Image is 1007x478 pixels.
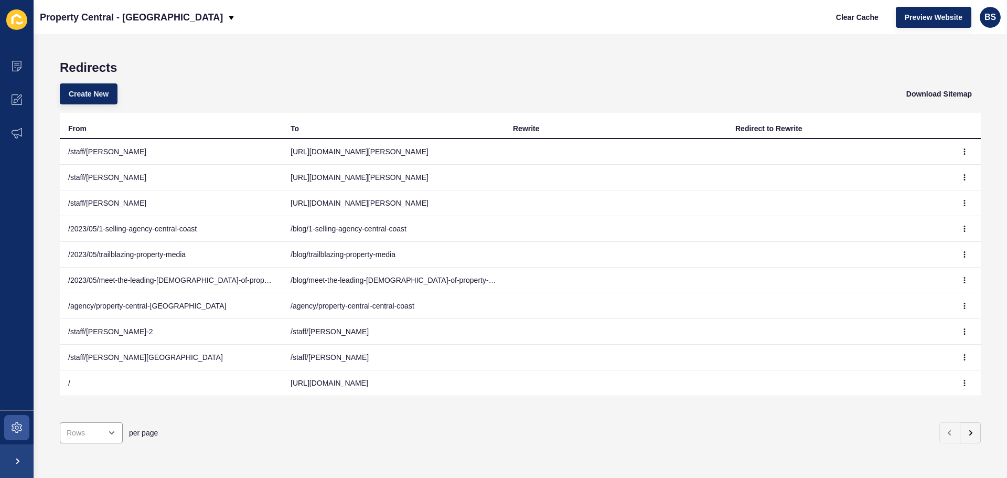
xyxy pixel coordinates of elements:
span: per page [129,428,158,438]
td: /2023/05/trailblazing-property-media [60,242,282,268]
td: /staff/[PERSON_NAME] [60,139,282,165]
td: /staff/[PERSON_NAME] [60,165,282,190]
span: BS [984,12,996,23]
div: Redirect to Rewrite [735,123,802,134]
td: /agency/property-central-[GEOGRAPHIC_DATA] [60,293,282,319]
td: /blog/meet-the-leading-[DEMOGRAPHIC_DATA]-of-property-central [282,268,505,293]
td: [URL][DOMAIN_NAME][PERSON_NAME] [282,139,505,165]
span: Preview Website [905,12,962,23]
td: /blog/trailblazing-property-media [282,242,505,268]
button: Download Sitemap [897,83,981,104]
h1: Redirects [60,60,981,75]
td: [URL][DOMAIN_NAME][PERSON_NAME] [282,165,505,190]
td: /staff/[PERSON_NAME] [282,345,505,370]
td: /staff/[PERSON_NAME] [282,319,505,345]
button: Preview Website [896,7,971,28]
span: Download Sitemap [906,89,972,99]
td: [URL][DOMAIN_NAME][PERSON_NAME] [282,190,505,216]
td: /2023/05/1-selling-agency-central-coast [60,216,282,242]
td: [URL][DOMAIN_NAME] [282,370,505,396]
div: open menu [60,422,123,443]
td: / [60,370,282,396]
span: Create New [69,89,109,99]
td: /staff/[PERSON_NAME] [60,190,282,216]
div: From [68,123,87,134]
td: /staff/[PERSON_NAME][GEOGRAPHIC_DATA] [60,345,282,370]
button: Create New [60,83,117,104]
div: Rewrite [513,123,540,134]
div: To [291,123,299,134]
td: /blog/1-selling-agency-central-coast [282,216,505,242]
td: /2023/05/meet-the-leading-[DEMOGRAPHIC_DATA]-of-property-central [60,268,282,293]
span: Clear Cache [836,12,879,23]
button: Clear Cache [827,7,887,28]
td: /agency/property-central-central-coast [282,293,505,319]
p: Property Central - [GEOGRAPHIC_DATA] [40,4,223,30]
td: /staff/[PERSON_NAME]-2 [60,319,282,345]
